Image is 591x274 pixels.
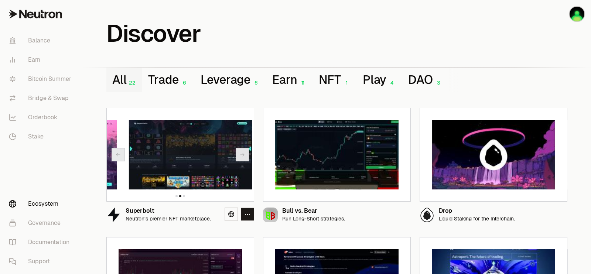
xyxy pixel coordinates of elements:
div: Drop [439,208,515,214]
a: Balance [3,31,80,50]
p: Run Long-Short strategies. [282,216,345,222]
div: 11 [297,80,307,86]
button: Trade [142,68,194,92]
img: 3 [570,7,584,21]
button: Leverage [195,68,267,92]
button: Earn [266,68,313,92]
img: Drop preview image [432,120,555,189]
div: 22 [126,80,136,86]
div: 1 [341,80,351,86]
a: Documentation [3,233,80,252]
a: Earn [3,50,80,69]
div: Superbolt [126,208,211,214]
p: Neutron’s premier NFT marketplace. [126,216,211,222]
button: NFT [313,68,356,92]
div: 6 [250,80,260,86]
img: Superbolt preview image [129,120,252,189]
div: Bull vs. Bear [282,208,345,214]
a: Orderbook [3,108,80,127]
div: 6 [179,80,189,86]
a: Stake [3,127,80,146]
div: 3 [433,80,443,86]
a: Bitcoin Summer [3,69,80,89]
div: 4 [386,80,396,86]
a: Governance [3,213,80,233]
button: Play [357,68,402,92]
a: Bridge & Swap [3,89,80,108]
p: Liquid Staking for the Interchain. [439,216,515,222]
a: Support [3,252,80,271]
img: Bull vs. Bear preview image [275,120,399,189]
button: All [106,68,142,92]
a: Ecosystem [3,194,80,213]
button: DAO [402,68,448,92]
h1: Discover [106,24,201,44]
